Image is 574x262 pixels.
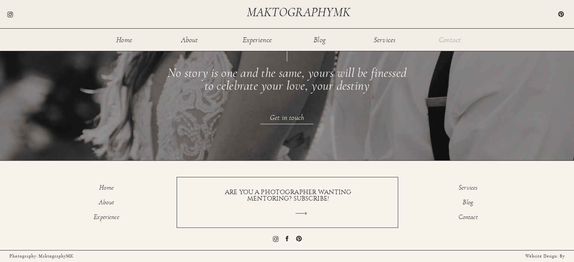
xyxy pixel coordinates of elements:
a: Home [112,36,137,43]
a: Services [372,36,397,43]
a: Services [445,184,492,193]
a: Experience [83,214,130,223]
h1: TWO SOULS, ONE STORY [188,21,386,32]
a: About [177,36,202,43]
a: Contact [438,36,462,43]
a: Photography: MaktographyMK [9,252,92,258]
a: Blog [308,36,332,43]
a: About [83,199,130,208]
a: Experience [242,36,272,43]
a: ARE YOU A PHOTOGRAPHER WANTING MENTORING? SUBSCRIBE! [220,189,356,195]
a: Get in touch [211,114,363,122]
a: Website Design: By [PERSON_NAME] [497,252,565,258]
h3: No story is one and the same, yours will be finessed to celebrate your love, your destiny [163,67,411,92]
a: maktographymk [247,6,353,18]
a: Blog [445,199,492,208]
a: Home [83,184,130,193]
a: Contact [445,214,492,223]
